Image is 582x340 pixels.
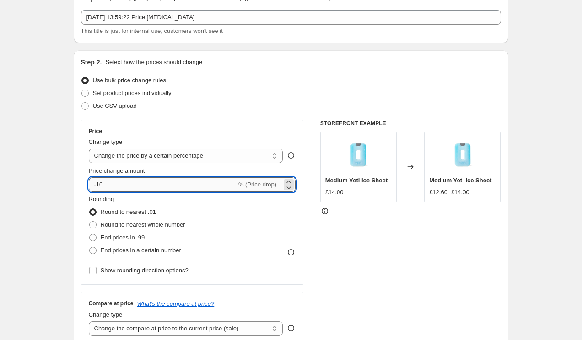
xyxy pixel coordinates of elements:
[429,188,447,197] div: £12.60
[89,127,102,135] h3: Price
[101,208,156,215] span: Round to nearest .01
[429,177,491,184] span: Medium Yeti Ice Sheet
[93,102,137,109] span: Use CSV upload
[325,188,344,197] div: £14.00
[89,300,134,307] h3: Compare at price
[81,27,223,34] span: This title is just for internal use, customers won't see it
[101,234,145,241] span: End prices in .99
[444,137,481,173] img: YETI_Thin_Ice_M_Front_1181_abef93b7-f548-4c6f-9eae-fbedd3b95fe9_80x.webp
[89,311,123,318] span: Change type
[101,221,185,228] span: Round to nearest whole number
[89,196,114,202] span: Rounding
[93,90,172,96] span: Set product prices individually
[286,151,296,160] div: help
[101,247,181,254] span: End prices in a certain number
[340,137,377,173] img: YETI_Thin_Ice_M_Front_1181_abef93b7-f548-4c6f-9eae-fbedd3b95fe9_80x.webp
[286,324,296,333] div: help
[81,10,501,25] input: 30% off holiday sale
[325,177,388,184] span: Medium Yeti Ice Sheet
[101,267,189,274] span: Show rounding direction options?
[105,58,202,67] p: Select how the prices should change
[320,120,501,127] h6: STOREFRONT EXAMPLE
[89,167,145,174] span: Price change amount
[81,58,102,67] h2: Step 2.
[89,138,123,145] span: Change type
[137,300,215,307] button: What's the compare at price?
[238,181,276,188] span: % (Price drop)
[451,188,469,197] strike: £14.00
[89,177,237,192] input: -15
[93,77,166,84] span: Use bulk price change rules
